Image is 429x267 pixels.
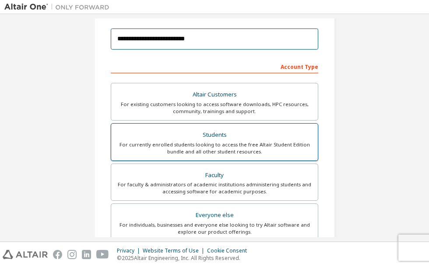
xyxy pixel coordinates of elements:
div: For faculty & administrators of academic institutions administering students and accessing softwa... [116,181,313,195]
img: linkedin.svg [82,250,91,259]
div: Altair Customers [116,89,313,101]
img: Altair One [4,3,114,11]
div: Website Terms of Use [143,247,207,254]
div: Cookie Consent [207,247,252,254]
div: For existing customers looking to access software downloads, HPC resources, community, trainings ... [116,101,313,115]
div: Faculty [116,169,313,182]
div: Everyone else [116,209,313,221]
img: instagram.svg [67,250,77,259]
div: Students [116,129,313,141]
div: Account Type [111,59,318,73]
img: facebook.svg [53,250,62,259]
img: youtube.svg [96,250,109,259]
img: altair_logo.svg [3,250,48,259]
div: For individuals, businesses and everyone else looking to try Altair software and explore our prod... [116,221,313,235]
div: For currently enrolled students looking to access the free Altair Student Edition bundle and all ... [116,141,313,155]
div: Privacy [117,247,143,254]
p: © 2025 Altair Engineering, Inc. All Rights Reserved. [117,254,252,262]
